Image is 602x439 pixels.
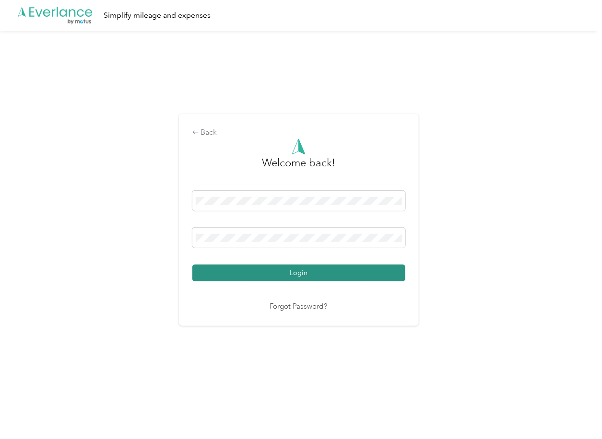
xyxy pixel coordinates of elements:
div: Simplify mileage and expenses [104,10,211,22]
a: Forgot Password? [270,301,328,312]
button: Login [192,265,405,281]
div: Back [192,127,405,139]
h3: greeting [262,155,335,181]
iframe: Everlance-gr Chat Button Frame [548,385,602,439]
